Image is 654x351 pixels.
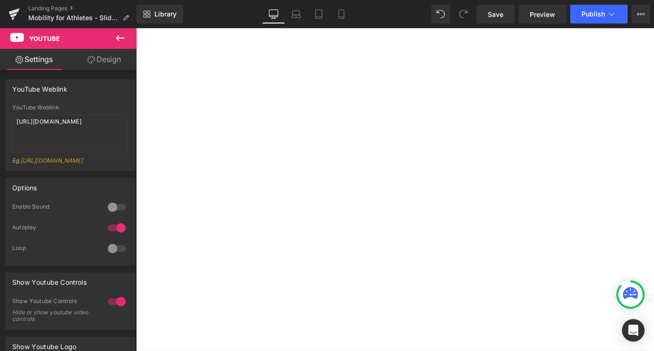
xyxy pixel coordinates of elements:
[530,9,555,19] span: Preview
[29,35,60,42] span: Youtube
[431,5,450,23] button: Undo
[631,5,650,23] button: More
[21,157,83,164] a: [URL][DOMAIN_NAME]
[137,5,183,23] a: New Library
[454,5,473,23] button: Redo
[12,309,97,322] div: Hide or show youtube video controls
[12,244,98,254] div: Loop
[28,14,119,22] span: Mobility for Athletes - Slides
[622,319,645,342] div: Open Intercom Messenger
[488,9,503,19] span: Save
[12,203,98,213] div: Enable Sound
[154,10,177,18] span: Library
[70,49,138,70] a: Design
[570,5,628,23] button: Publish
[285,5,307,23] a: Laptop
[12,104,128,111] div: YouTube Weblink
[12,297,98,307] div: Show Youtube Controls
[12,179,37,192] div: Options
[12,80,67,93] div: YouTube Weblink
[12,337,76,351] div: Show Youtube Logo
[12,224,98,234] div: Autoplay
[12,157,128,171] div: Eg:
[330,5,353,23] a: Mobile
[12,273,87,286] div: Show Youtube Controls
[307,5,330,23] a: Tablet
[581,10,605,18] span: Publish
[262,5,285,23] a: Desktop
[518,5,566,23] a: Preview
[28,5,137,12] a: Landing Pages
